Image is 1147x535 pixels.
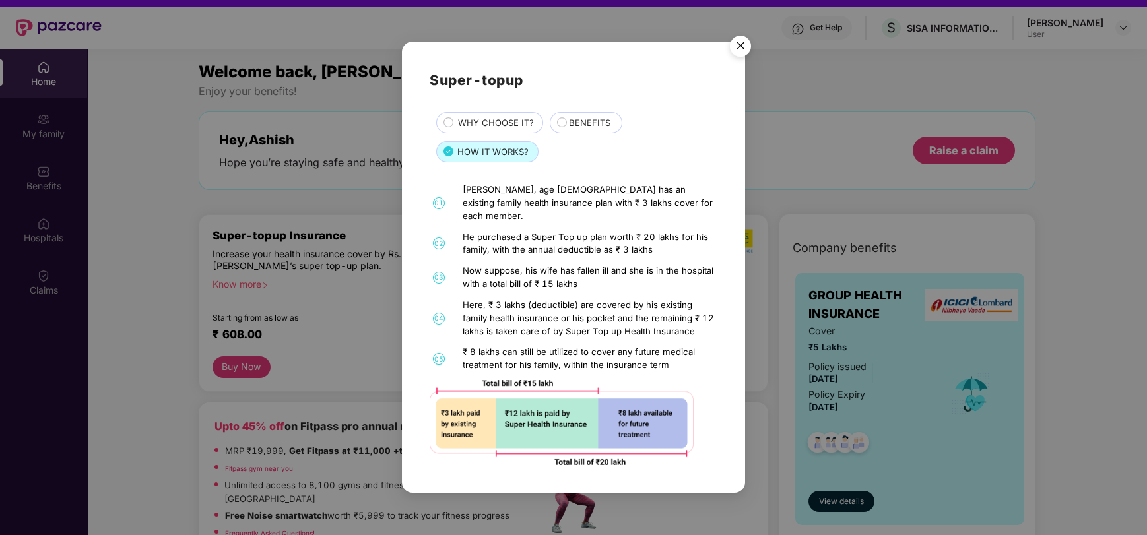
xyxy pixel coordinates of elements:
[433,354,445,365] span: 05
[458,117,534,131] span: WHY CHOOSE IT?
[463,346,714,373] div: ₹ 8 lakhs can still be utilized to cover any future medical treatment for his family, within the ...
[433,238,445,250] span: 02
[569,117,610,131] span: BENEFITS
[722,29,758,65] button: Close
[463,184,714,223] div: [PERSON_NAME], age [DEMOGRAPHIC_DATA] has an existing family health insurance plan with ₹ 3 lakhs...
[433,197,445,209] span: 01
[430,70,717,92] h2: Super-topup
[433,313,445,325] span: 04
[722,30,759,67] img: svg+xml;base64,PHN2ZyB4bWxucz0iaHR0cDovL3d3dy53My5vcmcvMjAwMC9zdmciIHdpZHRoPSI1NiIgaGVpZ2h0PSI1Ni...
[433,272,445,284] span: 03
[463,299,714,338] div: Here, ₹ 3 lakhs (deductible) are covered by his existing family health insurance or his pocket an...
[457,146,529,160] span: HOW IT WORKS?
[463,265,714,292] div: Now suppose, his wife has fallen ill and she is in the hospital with a total bill of ₹ 15 lakhs
[463,231,714,257] div: He purchased a Super Top up plan worth ₹ 20 lakhs for his family, with the annual deductible as ₹...
[430,380,694,465] img: 92ad5f425632aafc39dd5e75337fe900.png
